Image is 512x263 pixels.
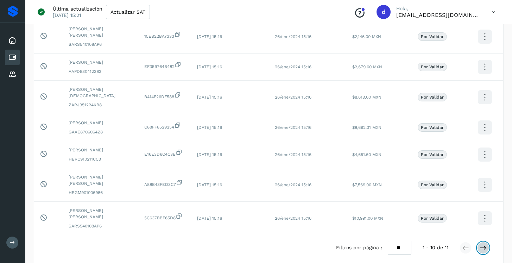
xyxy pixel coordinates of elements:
span: [PERSON_NAME] [69,147,133,153]
span: [DATE] 15:16 [197,34,222,39]
span: [DATE] 15:16 [197,64,222,69]
span: C88FF8529254 [144,122,186,130]
span: [DATE] 15:16 [197,95,222,100]
span: 1 - 10 de 11 [423,244,448,251]
p: diego@cubbo.com [396,12,481,18]
span: A88B43FED3C7 [144,179,186,188]
span: EF359764B482 [144,61,186,70]
span: 26/ene/2024 15:16 [275,34,311,39]
span: 26/ene/2024 15:16 [275,216,311,221]
span: HERC910211CC3 [69,156,133,162]
span: 26/ene/2024 15:16 [275,125,311,130]
p: Por validar [421,34,444,39]
p: Por validar [421,152,444,157]
span: 26/ene/2024 15:16 [275,95,311,100]
span: 26/ene/2024 15:16 [275,152,311,157]
span: ZARJ951224KB8 [69,102,133,108]
span: 15EB22BA7333 [144,31,186,39]
span: $2,679.60 MXN [352,64,382,69]
span: HEGM901006986 [69,189,133,196]
span: [PERSON_NAME] [PERSON_NAME] [69,26,133,38]
p: [DATE] 15:21 [53,12,81,18]
span: $4,651.60 MXN [352,152,381,157]
span: $8,613.00 MXN [352,95,381,100]
span: $8,692.31 MXN [352,125,381,130]
span: [PERSON_NAME] [PERSON_NAME] [69,174,133,187]
span: B414F26DF588 [144,92,186,100]
p: Por validar [421,182,444,187]
span: $2,146.00 MXN [352,34,381,39]
span: GAAE8706064Z8 [69,129,133,135]
span: $10,991.00 MXN [352,216,383,221]
p: Por validar [421,216,444,221]
span: SARS540108AP6 [69,41,133,48]
span: [PERSON_NAME] [69,120,133,126]
span: [DATE] 15:16 [197,216,222,221]
p: Por validar [421,64,444,69]
span: E16E3D6C4C3E [144,149,186,157]
span: 26/ene/2024 15:16 [275,64,311,69]
span: [DATE] 15:16 [197,152,222,157]
p: Por validar [421,95,444,100]
span: [DATE] 15:16 [197,182,222,187]
div: Cuentas por pagar [5,50,20,65]
span: $7,569.00 MXN [352,182,382,187]
span: Filtros por página : [336,244,382,251]
button: Actualizar SAT [106,5,150,19]
span: SARS540108AP6 [69,223,133,229]
span: 5C637BBF65D8 [144,213,186,221]
span: Actualizar SAT [110,10,145,14]
span: [PERSON_NAME] [69,59,133,65]
span: [PERSON_NAME][DEMOGRAPHIC_DATA] [69,86,133,99]
div: Inicio [5,33,20,48]
div: Proveedores [5,67,20,82]
p: Hola, [396,6,481,12]
span: [PERSON_NAME] [PERSON_NAME] [69,207,133,220]
span: AAPD930412383 [69,68,133,75]
p: Última actualización [53,6,102,12]
p: Por validar [421,125,444,130]
span: [DATE] 15:16 [197,125,222,130]
span: 26/ene/2024 15:16 [275,182,311,187]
